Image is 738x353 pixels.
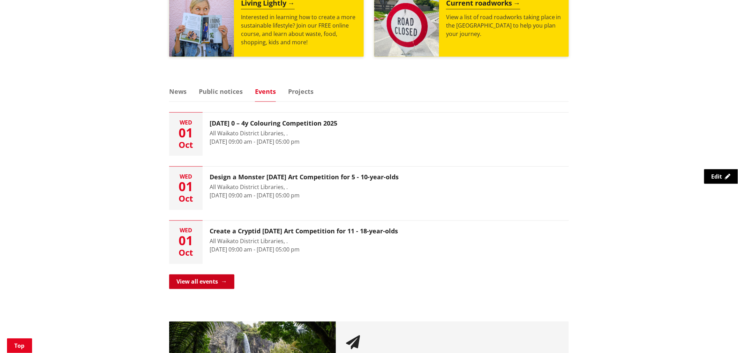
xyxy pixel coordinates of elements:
[210,129,337,137] div: All Waikato District Libraries, .
[169,228,203,233] div: Wed
[169,181,203,193] div: 01
[210,138,300,145] time: [DATE] 09:00 am - [DATE] 05:00 pm
[210,174,399,181] h3: Design a Monster [DATE] Art Competition for 5 - 10-year-olds
[169,88,187,95] a: News
[169,127,203,139] div: 01
[241,13,357,46] p: Interested in learning how to create a more sustainable lifestyle? Join our FREE online course, a...
[446,13,562,38] p: View a list of road roadworks taking place in the [GEOGRAPHIC_DATA] to help you plan your journey.
[210,183,399,191] div: All Waikato District Libraries, .
[210,192,300,200] time: [DATE] 09:00 am - [DATE] 05:00 pm
[704,169,738,184] a: Edit
[711,173,722,180] span: Edit
[169,249,203,257] div: Oct
[706,324,731,349] iframe: Messenger Launcher
[169,141,203,149] div: Oct
[169,174,203,179] div: Wed
[169,275,234,289] a: View all events
[169,113,569,156] a: Wed 01 Oct [DATE] 0 – 4y Colouring Competition 2025 All Waikato District Libraries, . [DATE] 09:0...
[169,167,569,210] a: Wed 01 Oct Design a Monster [DATE] Art Competition for 5 - 10-year-olds All Waikato District Libr...
[7,338,32,353] a: Top
[255,88,276,95] a: Events
[288,88,314,95] a: Projects
[210,120,337,127] h3: [DATE] 0 – 4y Colouring Competition 2025
[199,88,243,95] a: Public notices
[169,235,203,247] div: 01
[210,228,398,235] h3: Create a Cryptid [DATE] Art Competition for 11 - 18-year-olds
[169,120,203,125] div: Wed
[210,237,398,246] div: All Waikato District Libraries, .
[169,221,569,264] a: Wed 01 Oct Create a Cryptid [DATE] Art Competition for 11 - 18-year-olds All Waikato District Lib...
[169,195,203,203] div: Oct
[210,246,300,254] time: [DATE] 09:00 am - [DATE] 05:00 pm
